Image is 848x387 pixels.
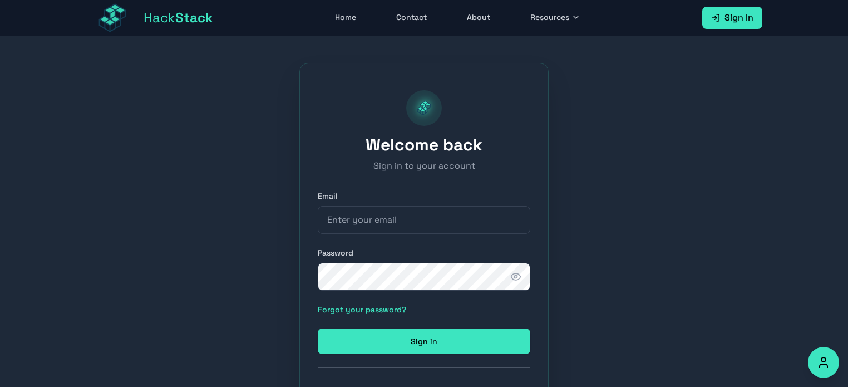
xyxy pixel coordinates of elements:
[318,190,530,202] label: Email
[808,347,839,378] button: Accessibility Options
[390,7,433,28] a: Contact
[460,7,497,28] a: About
[318,329,530,354] button: Sign in
[530,12,569,23] span: Resources
[318,247,530,258] label: Password
[318,206,530,234] input: Enter your email
[318,159,530,173] p: Sign in to your account
[724,11,753,25] span: Sign In
[318,305,406,315] a: Forgot your password?
[524,7,587,28] button: Resources
[318,135,530,155] h1: Welcome back
[702,7,762,29] a: Sign In
[144,9,213,27] span: Hack
[328,7,363,28] a: Home
[175,9,213,26] span: Stack
[411,99,437,117] img: HackStack Logo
